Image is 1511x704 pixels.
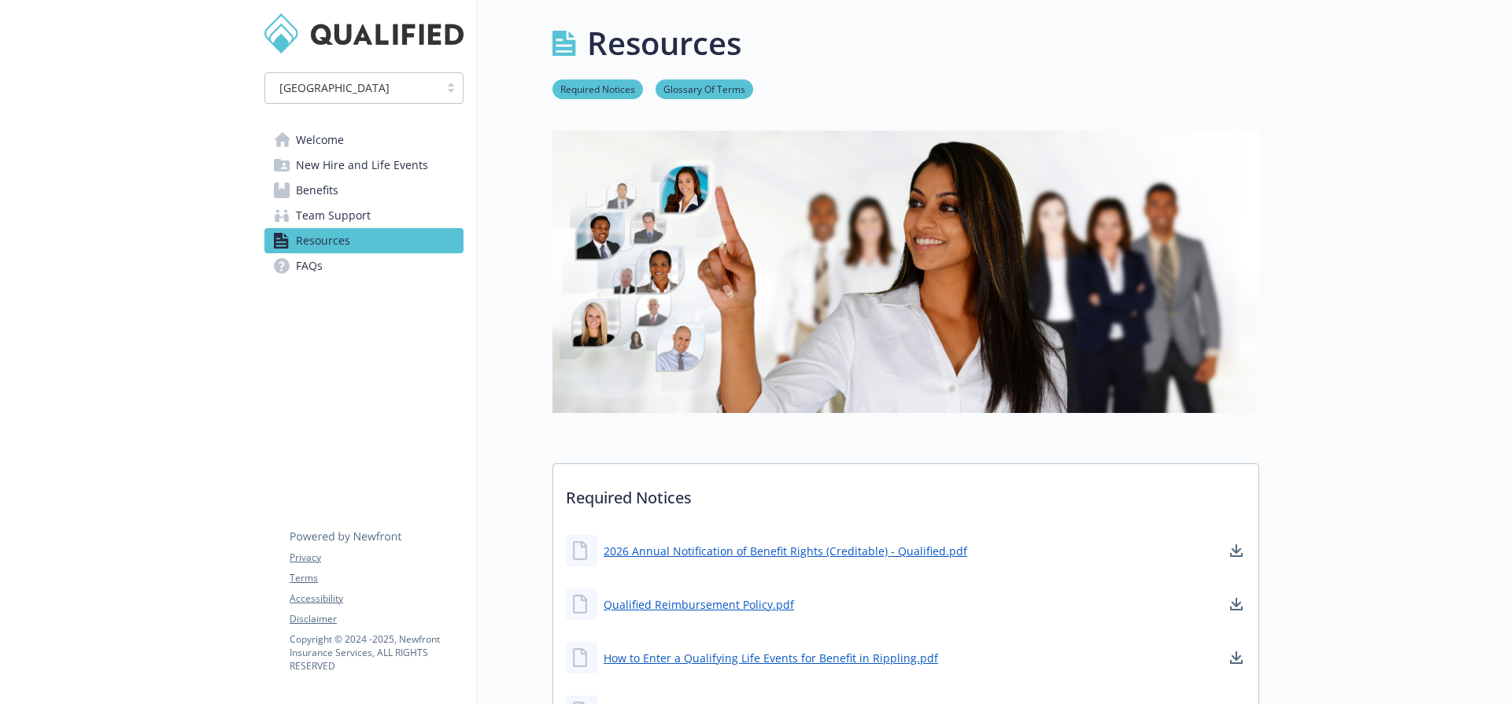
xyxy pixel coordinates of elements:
[290,551,463,565] a: Privacy
[552,81,643,96] a: Required Notices
[296,178,338,203] span: Benefits
[1227,541,1246,560] a: download document
[290,612,463,626] a: Disclaimer
[264,127,464,153] a: Welcome
[656,81,753,96] a: Glossary Of Terms
[264,228,464,253] a: Resources
[1227,648,1246,667] a: download document
[290,592,463,606] a: Accessibility
[264,153,464,178] a: New Hire and Life Events
[296,203,371,228] span: Team Support
[273,79,431,96] span: [GEOGRAPHIC_DATA]
[296,127,344,153] span: Welcome
[290,571,463,585] a: Terms
[553,464,1258,522] p: Required Notices
[587,20,741,67] h1: Resources
[296,153,428,178] span: New Hire and Life Events
[264,178,464,203] a: Benefits
[279,79,390,96] span: [GEOGRAPHIC_DATA]
[604,650,938,666] a: How to Enter a Qualifying Life Events for Benefit in Rippling.pdf
[264,203,464,228] a: Team Support
[604,596,794,613] a: Qualified Reimbursement Policy.pdf
[296,253,323,278] span: FAQs
[604,543,967,559] a: 2026 Annual Notification of Benefit Rights (Creditable) - Qualified.pdf
[296,228,350,253] span: Resources
[290,632,463,673] p: Copyright © 2024 - 2025 , Newfront Insurance Services, ALL RIGHTS RESERVED
[552,131,1259,413] img: resources page banner
[1227,595,1246,614] a: download document
[264,253,464,278] a: FAQs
